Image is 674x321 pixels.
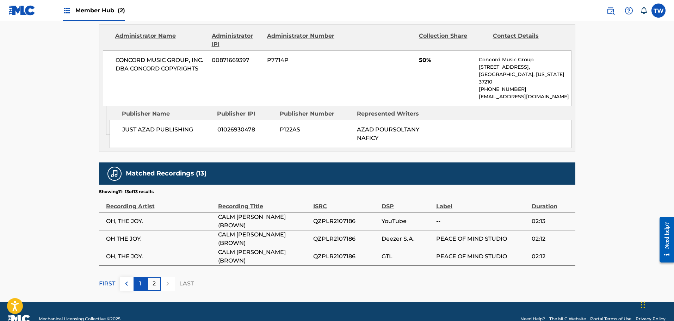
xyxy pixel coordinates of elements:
iframe: Chat Widget [639,287,674,321]
img: search [606,6,615,15]
p: [PHONE_NUMBER] [479,86,571,93]
span: Deezer S.A. [382,235,433,243]
span: 02:12 [532,235,572,243]
span: Member Hub [75,6,125,14]
span: CALM [PERSON_NAME] (BROWN) [218,248,310,265]
p: [GEOGRAPHIC_DATA], [US_STATE] 37210 [479,71,571,86]
img: Top Rightsholders [63,6,71,15]
div: Recording Title [218,195,310,211]
span: P7714P [267,56,335,64]
p: 2 [153,279,156,288]
div: Publisher IPI [217,110,274,118]
p: [EMAIL_ADDRESS][DOMAIN_NAME] [479,93,571,100]
span: CONCORD MUSIC GROUP, INC. DBA CONCORD COPYRIGHTS [116,56,207,73]
span: P122AS [280,125,352,134]
div: Administrator Number [267,32,335,49]
span: 50% [419,56,474,64]
span: QZPLR2107186 [313,252,378,261]
span: JUST AZAD PUBLISHING [122,125,212,134]
p: 1 [139,279,141,288]
div: Contact Details [493,32,561,49]
span: AZAD POURSOLTANY NAFICY [357,126,419,141]
p: [STREET_ADDRESS], [479,63,571,71]
p: Showing 11 - 13 of 13 results [99,189,154,195]
p: LAST [179,279,194,288]
p: FIRST [99,279,115,288]
div: Help [622,4,636,18]
div: User Menu [651,4,666,18]
h5: Matched Recordings (13) [126,169,206,178]
span: 01026930478 [217,125,274,134]
span: -- [436,217,528,226]
span: PEACE OF MIND STUDIO [436,235,528,243]
iframe: Resource Center [654,211,674,268]
div: Publisher Number [280,110,352,118]
span: CALM [PERSON_NAME] (BROWN) [218,213,310,230]
div: Publisher Name [122,110,212,118]
div: Represented Writers [357,110,429,118]
span: OH THE JOY. [106,235,215,243]
span: YouTube [382,217,433,226]
span: PEACE OF MIND STUDIO [436,252,528,261]
div: DSP [382,195,433,211]
span: (2) [118,7,125,14]
span: QZPLR2107186 [313,217,378,226]
div: Duration [532,195,572,211]
div: Administrator Name [115,32,206,49]
p: Concord Music Group [479,56,571,63]
div: Drag [641,294,645,315]
div: Administrator IPI [212,32,262,49]
span: CALM [PERSON_NAME] (BROWN) [218,230,310,247]
div: Label [436,195,528,211]
div: Collection Share [419,32,487,49]
span: 02:13 [532,217,572,226]
img: left [122,279,131,288]
span: QZPLR2107186 [313,235,378,243]
img: help [625,6,633,15]
img: MLC Logo [8,5,36,16]
span: 02:12 [532,252,572,261]
span: GTL [382,252,433,261]
div: Recording Artist [106,195,215,211]
span: 00871669397 [212,56,262,64]
div: ISRC [313,195,378,211]
span: OH, THE JOY. [106,217,215,226]
a: Public Search [604,4,618,18]
img: Matched Recordings [110,169,119,178]
div: Notifications [640,7,647,14]
span: OH, THE JOY. [106,252,215,261]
